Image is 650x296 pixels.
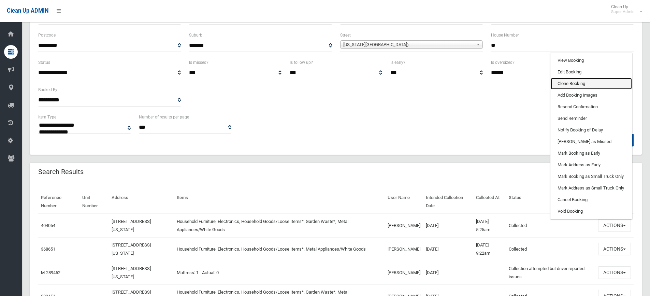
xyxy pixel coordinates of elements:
small: Super Admin [611,9,635,14]
a: Edit Booking [551,66,632,78]
button: Actions [598,266,631,279]
td: [PERSON_NAME] [385,261,423,284]
td: Mattress: 1 - Actual: 0 [174,261,385,284]
td: Collection attempted but driver reported issues [506,261,595,284]
td: [DATE] 9:22am [473,237,506,261]
a: [STREET_ADDRESS][US_STATE] [112,219,151,232]
label: Item Type [38,113,56,121]
th: User Name [385,190,423,214]
a: Add Booking Images [551,89,632,101]
th: Reference Number [38,190,80,214]
a: Resend Confirmation [551,101,632,113]
a: Cancel Booking [551,194,632,206]
label: Number of results per page [139,113,189,121]
a: Mark Booking as Early [551,147,632,159]
label: House Number [491,31,519,39]
button: Actions [598,219,631,232]
th: Intended Collection Date [423,190,473,214]
a: [STREET_ADDRESS][US_STATE] [112,266,151,279]
a: Mark Booking as Small Truck Only [551,171,632,182]
label: Is early? [390,59,405,66]
td: [DATE] [423,237,473,261]
a: Notify Booking of Delay [551,124,632,136]
td: Collected [506,237,595,261]
td: Household Furniture, Electronics, Household Goods/Loose Items*, Metal Appliances/White Goods [174,237,385,261]
a: Clone Booking [551,78,632,89]
label: Is missed? [189,59,208,66]
td: Collected [506,214,595,238]
a: Mark Address as Early [551,159,632,171]
span: Clean Up ADMIN [7,8,48,14]
td: [DATE] [423,214,473,238]
button: Actions [598,243,631,255]
th: Items [174,190,385,214]
a: Void Booking [551,206,632,217]
td: [DATE] [423,261,473,284]
span: Clean Up [608,4,641,14]
a: [PERSON_NAME] as Missed [551,136,632,147]
span: [US_STATE][GEOGRAPHIC_DATA]) [343,41,474,49]
a: 368651 [41,246,55,252]
label: Postcode [38,31,56,39]
th: Unit Number [80,190,109,214]
label: Booked By [38,86,57,94]
a: M-289452 [41,270,60,275]
a: [STREET_ADDRESS][US_STATE] [112,242,151,256]
a: 404054 [41,223,55,228]
label: Is follow up? [290,59,313,66]
label: Suburb [189,31,202,39]
th: Collected At [473,190,506,214]
a: View Booking [551,55,632,66]
th: Status [506,190,595,214]
header: Search Results [30,165,92,179]
a: Send Reminder [551,113,632,124]
a: Mark Address as Small Truck Only [551,182,632,194]
td: [PERSON_NAME] [385,214,423,238]
td: Household Furniture, Electronics, Household Goods/Loose Items*, Garden Waste*, Metal Appliances/W... [174,214,385,238]
label: Street [340,31,351,39]
label: Status [38,59,50,66]
td: [DATE] 5:25am [473,214,506,238]
label: Is oversized? [491,59,515,66]
th: Address [109,190,174,214]
td: [PERSON_NAME] [385,237,423,261]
